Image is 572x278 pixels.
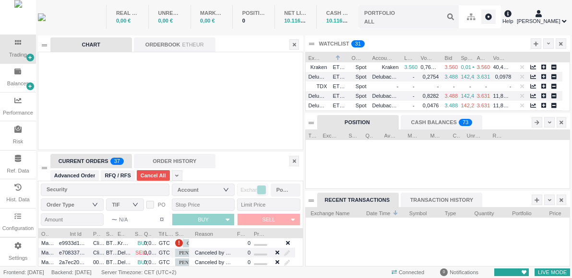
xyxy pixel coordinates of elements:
div: Risk [13,138,23,146]
span: ETHEUR [333,91,346,102]
sup: 73 [459,119,472,126]
p: 3 [465,119,468,128]
span: 0 [248,250,250,255]
span: 10.116,59580974 € [284,18,330,23]
span: Exchange Name [118,228,125,238]
span: Canceled by user [195,257,231,268]
span: Vol Bid [421,52,433,62]
span: PO [158,202,166,208]
span: Spot [352,100,367,111]
div: Security [47,185,159,194]
span: Kraken [310,64,327,70]
span: 0 [443,269,445,276]
span: Spot [352,81,367,92]
span: Exchange Name [323,130,337,139]
span: Delubac [309,93,328,99]
div: ORDER HISTORY [134,154,215,168]
span: SELL [135,250,148,255]
span: BUY [137,240,148,246]
span: Spread [461,52,475,62]
span: ETHEUR [182,41,204,49]
span: Advanced Order [54,172,95,180]
span: LIVE MODE [535,267,570,278]
span: 0,00 € [116,18,131,23]
span: Market Value [430,130,441,139]
span: Reason [195,228,226,238]
span: Status [175,228,183,238]
span: BUY [137,259,148,265]
div: TRANSACTION HISTORY [401,193,482,207]
span: - [469,83,475,89]
span: Client_Flow [93,247,107,258]
span: TDX [317,83,327,89]
span: Quantity [366,130,373,139]
span: Date Time [361,208,391,217]
span: SELL [262,217,275,222]
div: Notifications [435,267,483,278]
span: - [485,83,490,89]
span: 0,0476 [423,103,439,108]
p: 1 [358,40,361,50]
span: 40,42489138 [493,64,524,70]
span: - [413,74,418,80]
span: Delubac [309,103,328,108]
span: Spot [352,62,367,73]
span: Cost [453,130,461,139]
span: Connected [388,267,428,278]
span: 000060534 [93,257,107,268]
div: Balances [7,80,29,88]
span: Account Name [372,52,393,62]
span: Progress [254,228,267,238]
span: Delubac [118,250,137,255]
span: 142,27 [461,103,481,108]
span: 0 [248,240,250,246]
div: Configuration [2,224,34,232]
span: GTC [156,238,170,249]
span: 3.560,03 [477,64,501,70]
span: 0,0002 [144,250,160,255]
span: ETHEUR [333,81,346,92]
span: e9933d10-446e-4dad-8c04-21c7eddc61dd [59,238,87,249]
span: 3.560,03 [405,64,429,70]
span: Limit [165,228,173,238]
span: Quantity [144,228,152,238]
span: Canceled by user [195,247,231,258]
span: Type [439,208,456,217]
span: Kraken [382,64,399,70]
div: UNREAL P&L [158,9,180,17]
div: MARKET VALUE [200,9,223,17]
input: Stop Price [172,198,235,211]
span: Delubac [309,74,328,80]
span: Vol Ask [493,52,506,62]
span: Realized P&L [493,130,504,139]
span: BTCEUR [106,238,119,249]
button: BUY [172,214,221,225]
span: 3.488,96 [445,103,469,108]
span: GTC [156,257,170,268]
span: ETHEUR [333,71,346,82]
span: - [397,83,399,89]
span: OPEN [183,239,204,247]
p: 7 [117,158,120,167]
span: Exchange Name [309,208,350,217]
span: BTCEUR [106,247,119,258]
div: Account [178,185,225,195]
span: 3.488,82 [445,93,469,99]
span: GTC [156,247,170,258]
span: ETHEUR [333,100,346,111]
sup: 37 [110,158,124,165]
span: 142,41 [461,93,481,99]
span: 11,8152 [493,93,512,99]
span: Side [135,228,143,238]
span: Last [405,52,412,62]
span: Average Price [384,130,396,139]
span: 11,8152 [493,103,512,108]
span: 10.116,59580974 € [326,18,372,23]
i: icon: down [223,186,229,193]
span: Filled Quantity [237,228,245,238]
div: 0 [242,17,265,25]
div: REAL P&L [116,9,139,17]
span: Price [543,208,561,217]
div: TIF [112,200,133,209]
span: Client_Flow [93,238,107,249]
